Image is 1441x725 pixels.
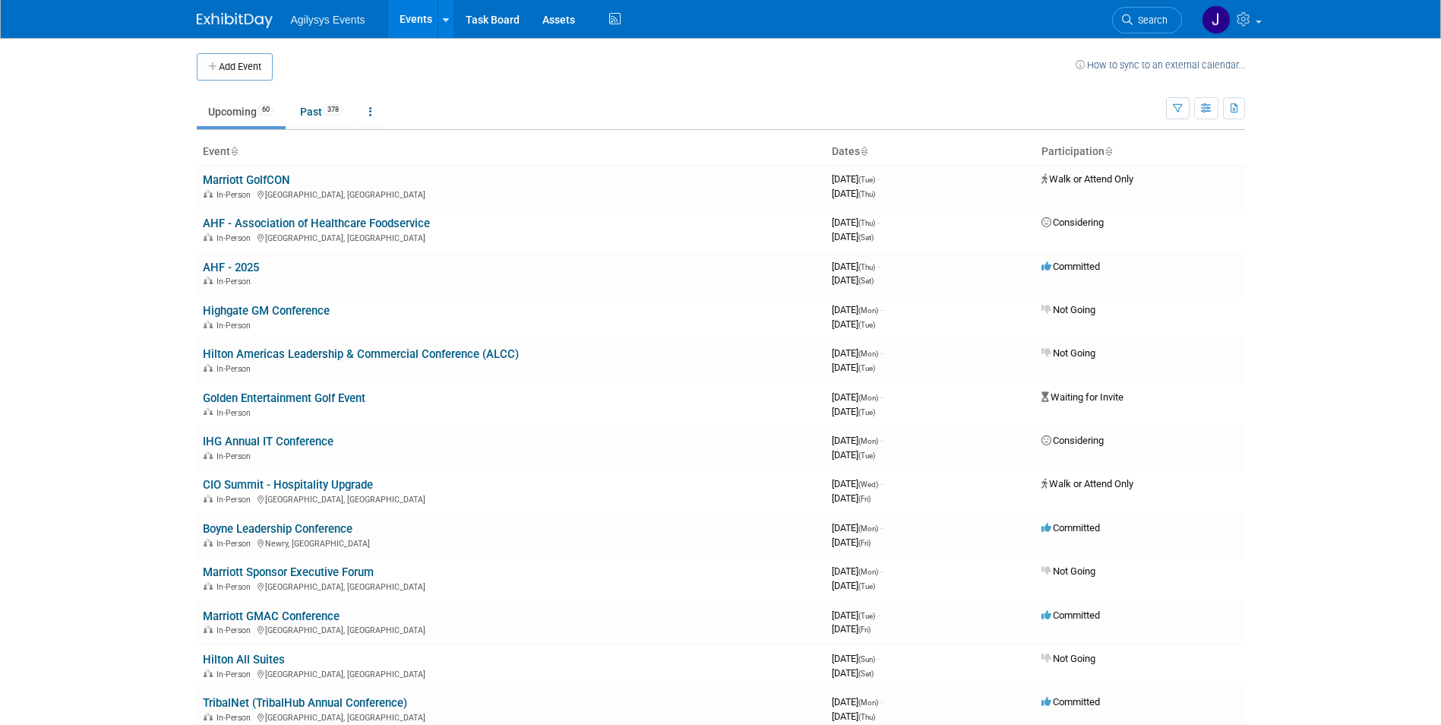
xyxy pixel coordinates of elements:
div: [GEOGRAPHIC_DATA], [GEOGRAPHIC_DATA] [203,711,820,723]
span: [DATE] [832,623,871,635]
span: Committed [1041,696,1100,708]
span: [DATE] [832,667,874,679]
span: (Fri) [858,539,871,547]
span: [DATE] [832,580,875,591]
span: Search [1133,14,1168,26]
img: In-Person Event [204,539,213,546]
a: Upcoming60 [197,97,286,126]
span: (Mon) [858,698,878,707]
img: In-Person Event [204,321,213,328]
span: (Wed) [858,480,878,489]
th: Event [197,139,826,165]
span: [DATE] [832,188,875,199]
span: Considering [1041,217,1104,228]
span: (Thu) [858,263,875,271]
span: 60 [258,104,274,116]
span: In-Person [216,233,255,243]
img: In-Person Event [204,495,213,502]
span: (Tue) [858,451,875,460]
span: [DATE] [832,653,880,664]
span: - [880,391,883,403]
span: [DATE] [832,711,875,722]
img: In-Person Event [204,233,213,241]
div: [GEOGRAPHIC_DATA], [GEOGRAPHIC_DATA] [203,231,820,243]
span: [DATE] [832,304,883,315]
span: (Tue) [858,582,875,590]
span: Walk or Attend Only [1041,478,1133,489]
span: [DATE] [832,406,875,417]
span: Considering [1041,435,1104,446]
span: In-Person [216,321,255,331]
img: In-Person Event [204,277,213,284]
span: (Thu) [858,713,875,721]
span: [DATE] [832,522,883,533]
span: (Tue) [858,408,875,416]
span: Not Going [1041,565,1095,577]
div: [GEOGRAPHIC_DATA], [GEOGRAPHIC_DATA] [203,580,820,592]
span: (Tue) [858,176,875,184]
span: (Tue) [858,364,875,372]
span: In-Person [216,364,255,374]
span: In-Person [216,539,255,549]
img: Jennifer Bridell [1202,5,1231,34]
img: In-Person Event [204,451,213,459]
span: Committed [1041,522,1100,533]
span: [DATE] [832,696,883,708]
div: Newry, [GEOGRAPHIC_DATA] [203,537,820,549]
a: CIO Summit - Hospitality Upgrade [203,478,373,492]
span: [DATE] [832,609,880,621]
span: [DATE] [832,492,871,504]
span: - [880,435,883,446]
span: - [877,261,880,272]
a: Marriott GolfCON [203,173,290,187]
img: In-Person Event [204,713,213,720]
th: Dates [826,139,1035,165]
span: Committed [1041,261,1100,272]
a: Sort by Event Name [230,145,238,157]
button: Add Event [197,53,273,81]
span: In-Person [216,495,255,505]
span: - [880,696,883,708]
span: (Fri) [858,495,871,503]
img: ExhibitDay [197,13,273,28]
span: Walk or Attend Only [1041,173,1133,185]
a: How to sync to an external calendar... [1076,59,1245,71]
span: - [880,478,883,489]
th: Participation [1035,139,1245,165]
span: (Mon) [858,437,878,445]
img: In-Person Event [204,625,213,633]
span: In-Person [216,408,255,418]
a: Highgate GM Conference [203,304,330,318]
div: [GEOGRAPHIC_DATA], [GEOGRAPHIC_DATA] [203,492,820,505]
span: - [877,609,880,621]
span: In-Person [216,582,255,592]
div: [GEOGRAPHIC_DATA], [GEOGRAPHIC_DATA] [203,667,820,679]
span: - [877,217,880,228]
span: Agilysys Events [291,14,365,26]
span: [DATE] [832,449,875,461]
span: - [880,304,883,315]
span: In-Person [216,451,255,461]
a: Search [1112,7,1182,33]
span: [DATE] [832,261,880,272]
span: [DATE] [832,231,874,242]
a: TribalNet (TribalHub Annual Conference) [203,696,407,710]
span: In-Person [216,670,255,679]
span: [DATE] [832,565,883,577]
span: - [880,565,883,577]
span: [DATE] [832,391,883,403]
a: AHF - Association of Healthcare Foodservice [203,217,430,230]
span: (Tue) [858,321,875,329]
a: Hilton All Suites [203,653,285,666]
img: In-Person Event [204,364,213,372]
img: In-Person Event [204,190,213,198]
a: Marriott Sponsor Executive Forum [203,565,374,579]
span: Not Going [1041,653,1095,664]
span: [DATE] [832,435,883,446]
span: (Sat) [858,277,874,285]
span: (Thu) [858,219,875,227]
span: [DATE] [832,217,880,228]
span: [DATE] [832,318,875,330]
span: 378 [323,104,343,116]
span: - [880,347,883,359]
